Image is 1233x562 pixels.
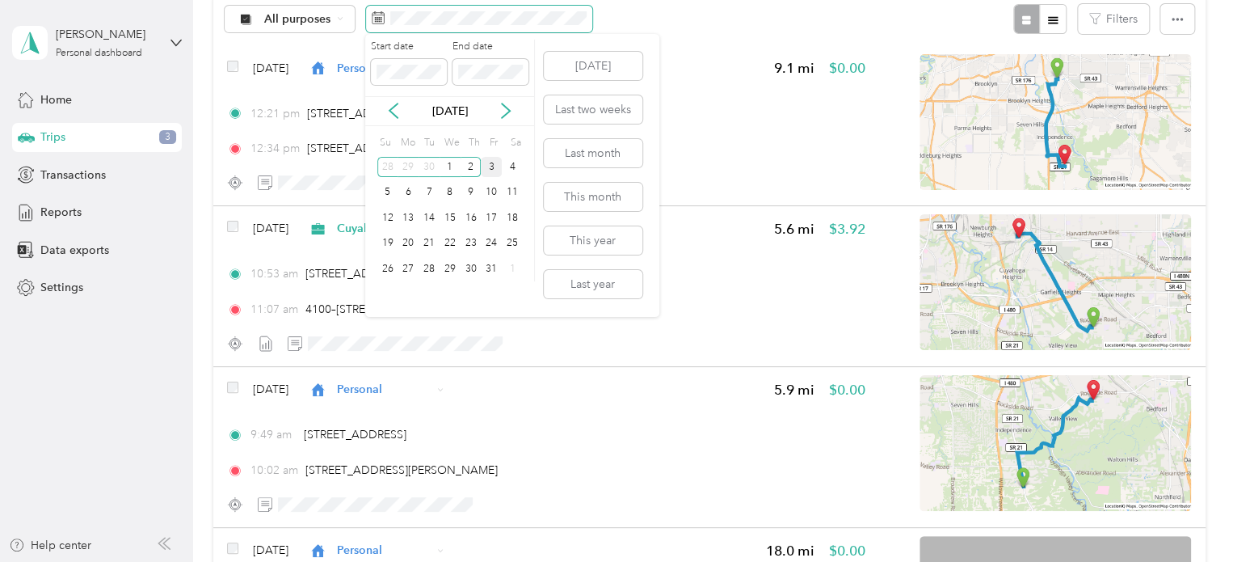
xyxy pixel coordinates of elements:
[919,214,1191,350] img: minimap
[253,220,288,237] span: [DATE]
[502,259,523,279] div: 1
[250,462,298,479] span: 10:02 am
[419,234,440,254] div: 21
[1078,4,1149,34] button: Filters
[250,301,298,318] span: 11:07 am
[307,142,410,155] span: [STREET_ADDRESS]
[829,380,865,400] span: $0.00
[461,183,482,203] div: 9
[337,542,431,559] span: Personal
[774,380,814,400] span: 5.9 mi
[40,279,83,296] span: Settings
[377,157,398,177] div: 28
[40,91,72,108] span: Home
[774,58,814,78] span: 9.1 mi
[774,219,814,239] span: 5.6 mi
[371,40,447,54] label: Start date
[419,157,440,177] div: 30
[377,234,398,254] div: 19
[337,60,431,77] span: Personal
[919,54,1191,190] img: minimap
[919,375,1191,511] img: minimap
[250,426,297,443] span: 9:49 am
[829,541,865,561] span: $0.00
[307,107,410,120] span: [STREET_ADDRESS]
[544,183,642,211] button: This month
[486,132,502,154] div: Fr
[56,49,142,58] div: Personal dashboard
[398,132,416,154] div: Mo
[544,270,642,298] button: Last year
[377,259,398,279] div: 26
[829,58,865,78] span: $0.00
[544,95,642,124] button: Last two weeks
[253,542,288,559] span: [DATE]
[440,208,461,228] div: 15
[544,52,642,80] button: [DATE]
[9,537,91,554] button: Help center
[377,132,393,154] div: Su
[398,157,419,177] div: 29
[465,132,481,154] div: Th
[416,103,484,120] p: [DATE]
[440,259,461,279] div: 29
[440,157,461,177] div: 1
[421,132,436,154] div: Tu
[250,105,300,122] span: 12:21 pm
[159,130,176,145] span: 3
[481,157,502,177] div: 3
[544,139,642,167] button: Last month
[250,265,298,282] span: 10:53 am
[461,234,482,254] div: 23
[544,226,642,255] button: This year
[398,259,419,279] div: 27
[1143,471,1233,562] iframe: Everlance-gr Chat Button Frame
[40,204,82,221] span: Reports
[40,129,65,146] span: Trips
[305,463,498,477] span: [STREET_ADDRESS][PERSON_NAME]
[452,40,528,54] label: End date
[398,183,419,203] div: 6
[481,183,502,203] div: 10
[440,183,461,203] div: 8
[253,60,288,77] span: [DATE]
[442,132,461,154] div: We
[502,234,523,254] div: 25
[305,267,498,281] span: [STREET_ADDRESS][PERSON_NAME]
[481,234,502,254] div: 24
[250,140,300,157] span: 12:34 pm
[398,208,419,228] div: 13
[507,132,523,154] div: Sa
[502,208,523,228] div: 18
[419,259,440,279] div: 28
[461,208,482,228] div: 16
[398,234,419,254] div: 20
[377,183,398,203] div: 5
[440,234,461,254] div: 22
[419,208,440,228] div: 14
[502,183,523,203] div: 11
[481,208,502,228] div: 17
[304,428,406,442] span: [STREET_ADDRESS]
[253,381,288,398] span: [DATE]
[40,167,106,184] span: Transactions
[264,14,331,25] span: All purposes
[829,219,865,239] span: $3.92
[419,183,440,203] div: 7
[461,259,482,279] div: 30
[40,242,109,259] span: Data exports
[56,26,157,43] div: [PERSON_NAME]
[337,381,431,398] span: Personal
[766,541,814,561] span: 18.0 mi
[481,259,502,279] div: 31
[502,157,523,177] div: 4
[377,208,398,228] div: 12
[305,302,439,316] span: 4100–[STREET_ADDRESS]
[461,157,482,177] div: 2
[337,220,431,237] span: Cuyahoga DD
